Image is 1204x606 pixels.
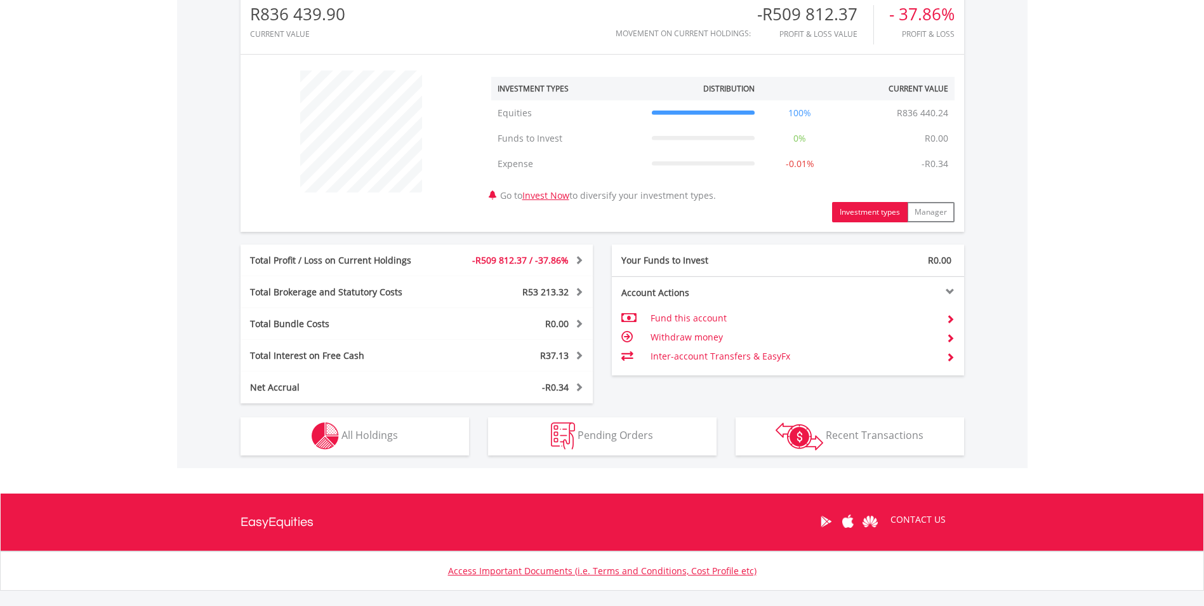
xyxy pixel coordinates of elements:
span: R0.00 [545,318,569,330]
a: EasyEquities [241,494,314,551]
div: Total Profit / Loss on Current Holdings [241,254,446,267]
div: -R509 812.37 [757,5,873,24]
td: 100% [761,100,838,126]
div: Profit & Loss Value [757,30,873,38]
td: 0% [761,126,838,151]
img: holdings-wht.png [312,422,339,450]
span: Pending Orders [578,428,653,442]
div: Your Funds to Invest [612,254,788,267]
a: Access Important Documents (i.e. Terms and Conditions, Cost Profile etc) [448,565,757,577]
span: R0.00 [928,254,951,266]
div: Go to to diversify your investment types. [482,64,964,222]
img: pending_instructions-wht.png [551,422,575,450]
div: CURRENT VALUE [250,30,345,38]
span: Recent Transactions [826,428,923,442]
div: Movement on Current Holdings: [616,29,751,37]
td: Equities [491,100,645,126]
td: R836 440.24 [890,100,955,126]
a: Invest Now [522,189,569,201]
th: Current Value [838,77,955,100]
div: Total Interest on Free Cash [241,349,446,362]
div: Profit & Loss [889,30,955,38]
div: Total Brokerage and Statutory Costs [241,286,446,299]
span: All Holdings [341,428,398,442]
td: Withdraw money [651,328,936,347]
td: Fund this account [651,309,936,328]
td: Inter-account Transfers & EasyFx [651,347,936,366]
a: Apple [837,502,859,541]
div: Account Actions [612,286,788,299]
td: R0.00 [918,126,955,151]
span: R53 213.32 [522,286,569,298]
a: CONTACT US [882,502,955,537]
div: Net Accrual [241,381,446,394]
div: - 37.86% [889,5,955,24]
td: Expense [491,151,645,177]
button: All Holdings [241,417,469,455]
td: -R0.34 [915,151,955,177]
button: Pending Orders [488,417,717,455]
img: transactions-zar-wht.png [776,422,823,450]
td: -0.01% [761,151,838,177]
div: R836 439.90 [250,5,345,24]
button: Recent Transactions [736,417,964,455]
td: Funds to Invest [491,126,645,151]
span: R37.13 [540,349,569,361]
a: Google Play [815,502,837,541]
span: -R0.34 [542,381,569,393]
button: Investment types [832,202,908,222]
th: Investment Types [491,77,645,100]
span: -R509 812.37 / -37.86% [472,254,569,266]
div: Total Bundle Costs [241,318,446,330]
div: Distribution [703,83,755,94]
button: Manager [907,202,955,222]
a: Huawei [859,502,882,541]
